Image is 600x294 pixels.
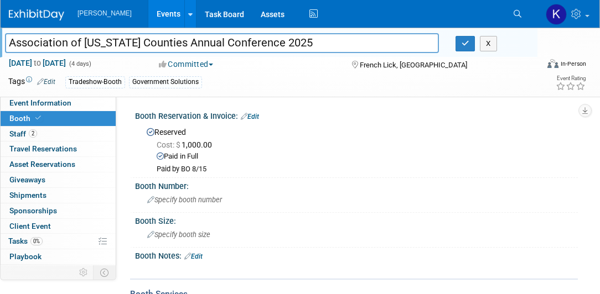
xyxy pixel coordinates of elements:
[157,140,216,149] span: 1,000.00
[8,237,43,245] span: Tasks
[9,160,75,169] span: Asset Reservations
[157,165,570,174] div: Paid by BO 8/15
[135,213,578,227] div: Booth Size:
[135,108,578,122] div: Booth Reservation & Invoice:
[1,157,116,172] a: Asset Reservations
[29,129,37,138] span: 2
[184,253,203,260] a: Edit
[68,60,91,67] span: (4 days)
[9,98,71,107] span: Event Information
[1,172,116,187] a: Giveaways
[157,151,570,162] div: Paid in Full
[546,4,567,25] img: Kim Hansen
[135,248,578,262] div: Booth Notes:
[1,111,116,126] a: Booth
[360,61,467,69] span: French Lick, [GEOGRAPHIC_DATA]
[547,59,558,68] img: Format-Inperson.png
[94,265,116,280] td: Toggle Event Tabs
[9,222,51,230] span: Client Event
[1,219,116,234] a: Client Event
[65,76,125,88] div: Tradeshow-Booth
[32,59,43,67] span: to
[556,76,586,81] div: Event Rating
[143,124,570,174] div: Reserved
[129,76,202,88] div: Government Solutions
[1,188,116,203] a: Shipments
[241,113,259,120] a: Edit
[147,196,222,204] span: Specify booth number
[9,252,42,261] span: Playbook
[9,114,43,123] span: Booth
[8,76,55,88] td: Tags
[147,230,210,239] span: Specify booth size
[9,144,77,153] span: Travel Reservations
[480,36,497,51] button: X
[135,178,578,192] div: Booth Number:
[77,9,132,17] span: [PERSON_NAME]
[560,60,586,68] div: In-Person
[9,9,64,20] img: ExhibitDay
[497,57,587,74] div: Event Format
[1,249,116,264] a: Playbook
[1,141,116,156] a: Travel Reservations
[9,191,46,200] span: Shipments
[1,96,116,111] a: Event Information
[9,129,37,138] span: Staff
[30,237,43,245] span: 0%
[8,58,66,68] span: [DATE] [DATE]
[74,265,94,280] td: Personalize Event Tab Strip
[1,127,116,141] a: Staff2
[157,140,182,149] span: Cost: $
[1,203,116,218] a: Sponsorships
[9,175,45,184] span: Giveaways
[155,59,218,70] button: Committed
[9,206,57,215] span: Sponsorships
[37,78,55,86] a: Edit
[35,115,41,121] i: Booth reservation complete
[1,234,116,249] a: Tasks0%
